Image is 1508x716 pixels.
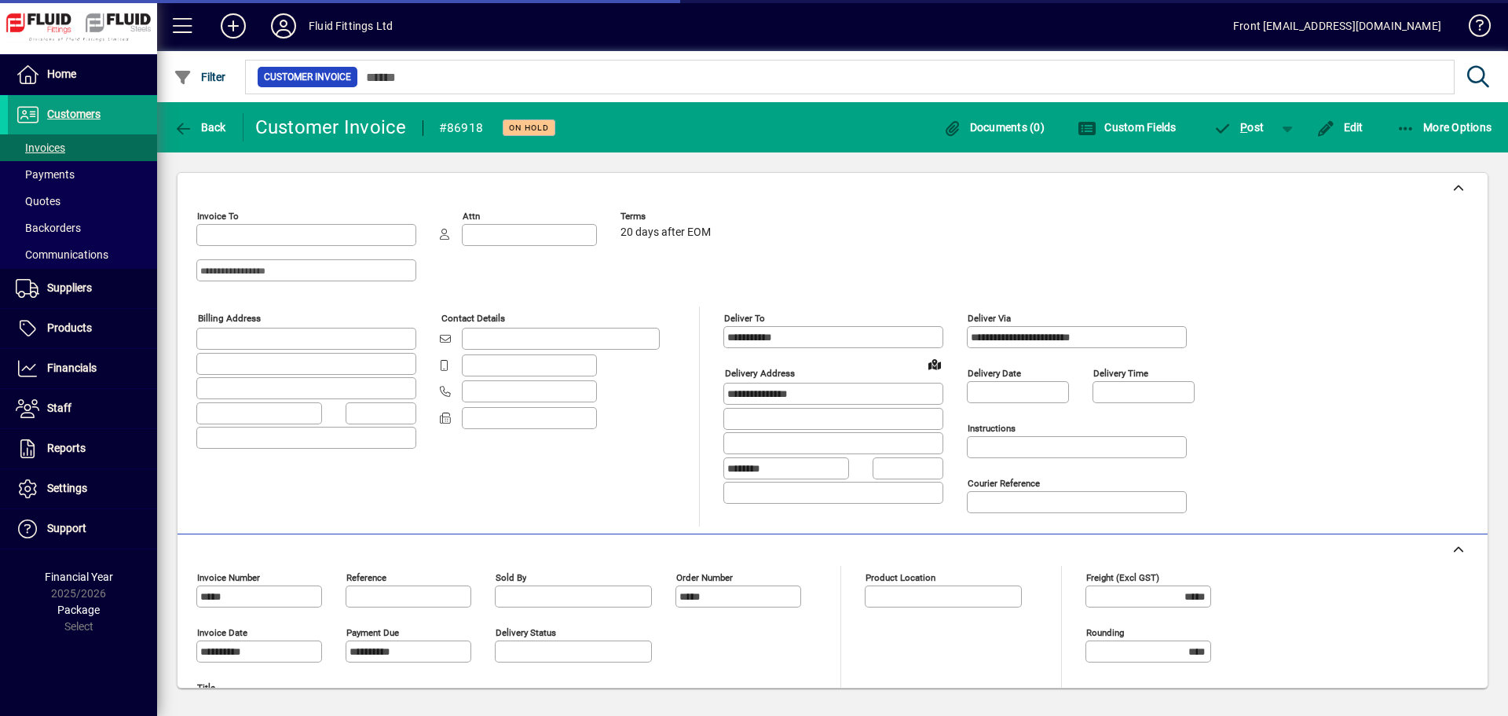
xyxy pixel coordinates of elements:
span: Customers [47,108,101,120]
div: #86918 [439,116,484,141]
span: Filter [174,71,226,83]
div: Fluid Fittings Ltd [309,13,393,39]
mat-label: Delivery status [496,627,556,638]
span: ost [1213,121,1265,134]
a: Quotes [8,188,157,215]
button: Back [170,113,230,141]
a: Reports [8,429,157,468]
span: Financial Year [45,571,113,583]
a: Payments [8,161,157,188]
app-page-header-button: Back [157,113,243,141]
a: Settings [8,469,157,509]
mat-label: Sold by [496,572,526,583]
mat-label: Delivery time [1093,368,1148,379]
div: Customer Invoice [255,115,407,140]
span: P [1240,121,1247,134]
button: Profile [258,12,309,40]
span: 20 days after EOM [620,226,711,239]
span: Settings [47,482,87,494]
div: Front [EMAIL_ADDRESS][DOMAIN_NAME] [1233,13,1441,39]
span: Package [57,604,100,616]
span: Financials [47,362,97,374]
span: Edit [1316,121,1363,134]
mat-label: Instructions [968,423,1016,434]
mat-label: Reference [346,572,386,583]
span: Backorders [16,222,81,234]
span: Reports [47,442,86,454]
span: Quotes [16,195,60,207]
mat-label: Delivery date [968,368,1021,379]
span: Customer Invoice [264,69,351,85]
button: Post [1206,113,1272,141]
span: Communications [16,248,108,261]
mat-label: Deliver To [724,313,765,324]
a: Knowledge Base [1457,3,1488,54]
mat-label: Attn [463,211,480,222]
mat-label: Invoice To [197,211,239,222]
a: Financials [8,349,157,388]
a: Staff [8,389,157,428]
a: Support [8,509,157,549]
button: Documents (0) [939,113,1049,141]
span: Invoices [16,141,65,154]
mat-label: Deliver via [968,313,1011,324]
span: Support [47,522,86,534]
a: Backorders [8,215,157,241]
mat-label: Invoice date [197,627,247,638]
mat-label: Rounding [1086,627,1124,638]
button: More Options [1393,113,1496,141]
mat-label: Courier Reference [968,478,1040,489]
mat-label: Invoice number [197,572,260,583]
a: Home [8,55,157,94]
span: On hold [509,123,549,133]
mat-label: Product location [866,572,935,583]
span: Documents (0) [942,121,1045,134]
a: Products [8,309,157,348]
span: Home [47,68,76,80]
span: Staff [47,402,71,414]
span: Terms [620,211,715,222]
a: Invoices [8,134,157,161]
mat-label: Order number [676,572,733,583]
mat-label: Payment due [346,627,399,638]
span: Products [47,321,92,334]
a: View on map [922,351,947,376]
mat-label: Freight (excl GST) [1086,572,1159,583]
button: Filter [170,63,230,91]
button: Add [208,12,258,40]
span: Custom Fields [1078,121,1177,134]
mat-label: Title [197,682,215,693]
button: Edit [1312,113,1367,141]
span: Payments [16,168,75,181]
button: Custom Fields [1074,113,1180,141]
span: Back [174,121,226,134]
a: Communications [8,241,157,268]
a: Suppliers [8,269,157,308]
span: Suppliers [47,281,92,294]
span: More Options [1396,121,1492,134]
